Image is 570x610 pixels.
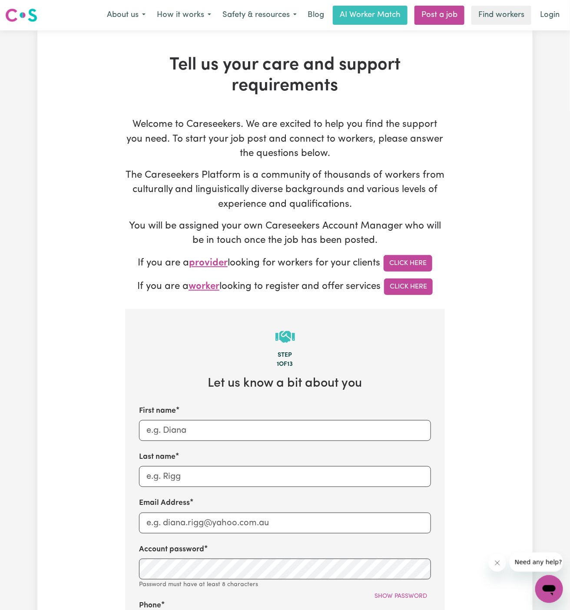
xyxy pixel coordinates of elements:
div: 1 of 13 [139,360,431,369]
a: Find workers [471,6,531,25]
img: Careseekers logo [5,7,37,23]
button: Safety & resources [217,6,302,24]
button: About us [101,6,151,24]
button: Show password [371,590,431,603]
label: Last name [139,451,176,463]
span: provider [189,258,228,268]
label: Email Address [139,497,190,509]
iframe: Message from company [510,553,563,572]
a: Click Here [384,255,432,272]
a: Click Here [384,278,433,295]
span: worker [189,282,219,292]
button: How it works [151,6,217,24]
input: e.g. diana.rigg@yahoo.com.au [139,513,431,534]
p: If you are a looking to register and offer services [125,278,445,295]
label: Account password [139,544,204,555]
label: First name [139,405,176,417]
a: Careseekers logo [5,5,37,25]
a: AI Worker Match [333,6,408,25]
a: Post a job [414,6,464,25]
iframe: Button to launch messaging window [535,575,563,603]
h1: Tell us your care and support requirements [125,55,445,96]
div: Step [139,351,431,360]
iframe: Close message [489,554,506,572]
p: Welcome to Careseekers. We are excited to help you find the support you need. To start your job p... [125,117,445,161]
input: e.g. Rigg [139,466,431,487]
small: Password must have at least 8 characters [139,582,258,588]
p: The Careseekers Platform is a community of thousands of workers from culturally and linguisticall... [125,168,445,212]
a: Blog [302,6,329,25]
span: Show password [374,593,427,600]
h2: Let us know a bit about you [139,376,431,391]
input: e.g. Diana [139,420,431,441]
p: If you are a looking for workers for your clients [125,255,445,272]
p: You will be assigned your own Careseekers Account Manager who will be in touch once the job has b... [125,219,445,248]
a: Login [535,6,565,25]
